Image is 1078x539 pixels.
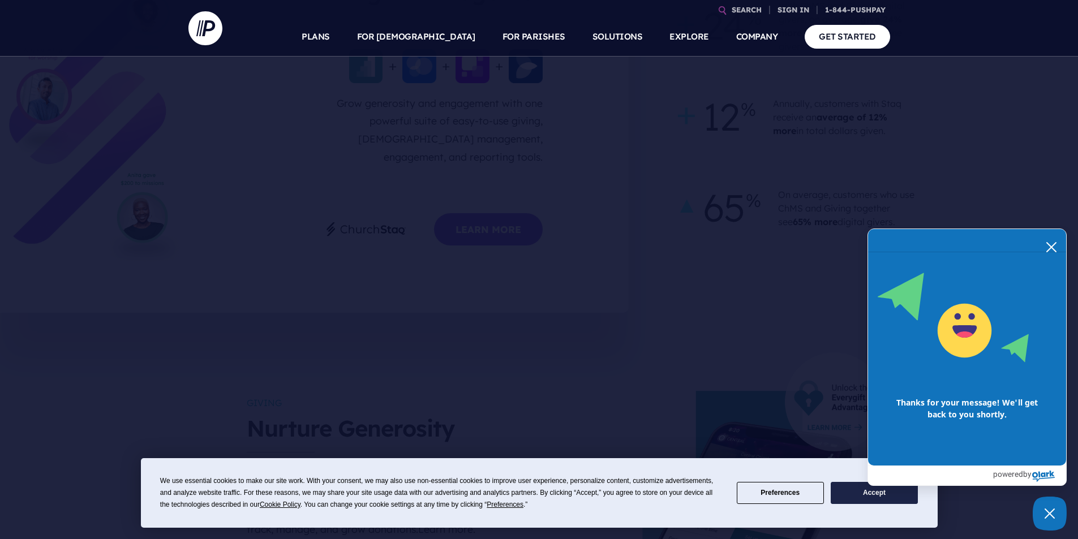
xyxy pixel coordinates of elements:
[831,482,918,504] button: Accept
[993,466,1066,485] a: Powered by Olark
[737,482,824,504] button: Preferences
[993,467,1023,481] span: powered
[160,475,723,511] div: We use essential cookies to make our site work. With your consent, we may also use non-essential ...
[260,501,300,508] span: Cookie Policy
[877,385,1057,432] span: Thanks for your message! We'll get back to you shortly.
[1023,467,1031,481] span: by
[1033,497,1067,531] button: Close Chatbox
[736,17,778,57] a: COMPANY
[357,17,475,57] a: FOR [DEMOGRAPHIC_DATA]
[141,458,938,528] div: Cookie Consent Prompt
[302,17,330,57] a: PLANS
[1042,239,1060,255] button: close chatbox
[592,17,643,57] a: SOLUTIONS
[487,501,523,508] span: Preferences
[867,228,1067,486] div: olark chatbox
[669,17,709,57] a: EXPLORE
[503,17,565,57] a: FOR PARISHES
[805,25,890,48] a: GET STARTED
